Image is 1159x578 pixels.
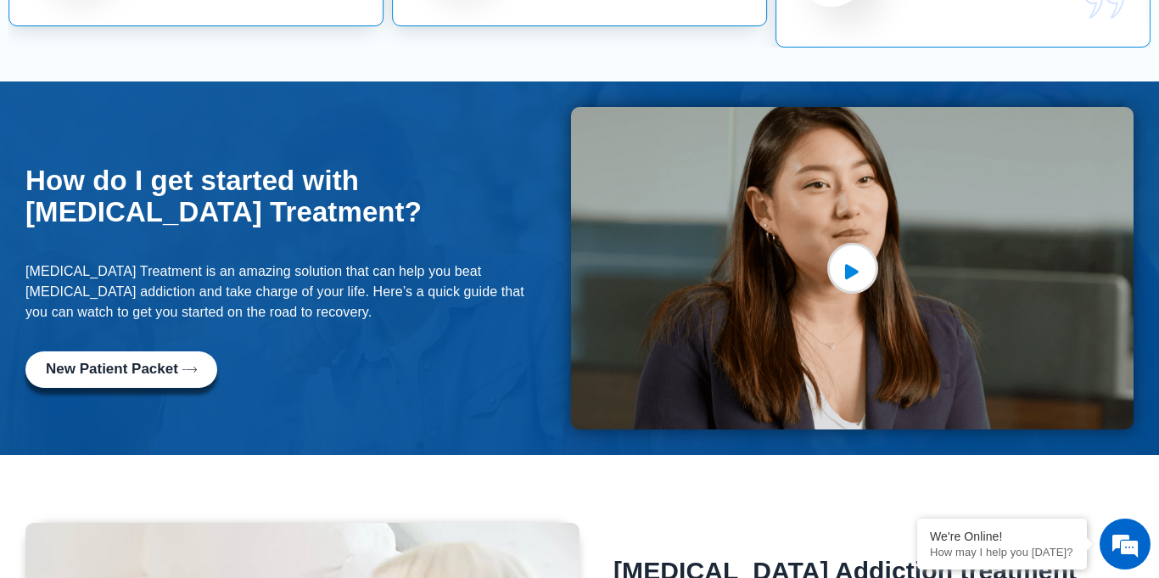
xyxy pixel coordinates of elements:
[46,362,178,378] span: New Patient Packet
[25,166,546,227] h2: How do I get started with [MEDICAL_DATA] Treatment?
[827,243,878,294] a: video-popup
[98,178,234,350] span: We're online!
[19,87,44,113] div: Navigation go back
[25,351,546,388] div: Fill-out this new patient packet form to get started with Suboxone Treatment
[25,261,546,323] p: [MEDICAL_DATA] Treatment is an amazing solution that can help you beat [MEDICAL_DATA] addiction a...
[8,392,323,452] textarea: Type your message and hit 'Enter'
[930,546,1074,558] p: How may I help you today?
[278,8,319,49] div: Minimize live chat window
[114,89,311,111] div: Chat with us now
[930,530,1074,543] div: We're Online!
[25,351,217,388] a: New Patient Packet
